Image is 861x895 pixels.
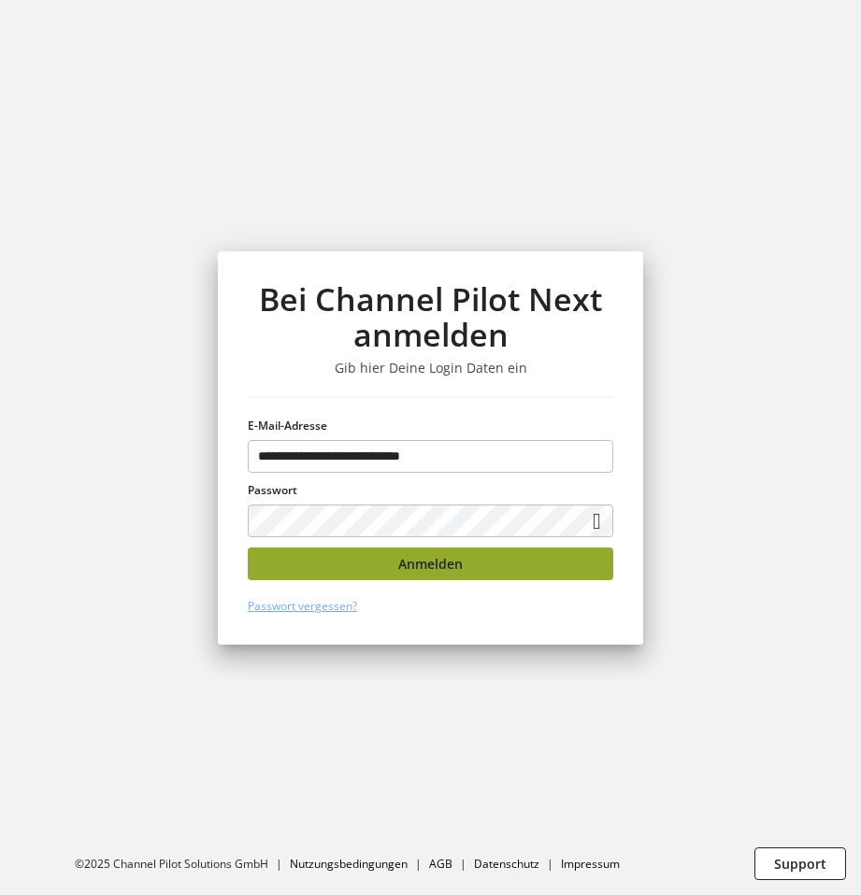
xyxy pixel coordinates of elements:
[754,847,846,880] button: Support
[474,856,539,872] a: Datenschutz
[248,598,357,614] a: Passwort vergessen?
[561,856,620,872] a: Impressum
[248,360,613,376] h3: Gib hier Deine Login Daten ein
[774,854,826,874] span: Support
[248,418,327,433] span: E-Mail-Adresse
[75,856,290,873] li: ©2025 Channel Pilot Solutions GmbH
[290,856,408,872] a: Nutzungsbedingungen
[398,554,463,574] span: Anmelden
[248,281,613,353] h1: Bei Channel Pilot Next anmelden
[582,445,605,467] keeper-lock: Open Keeper Popup
[248,482,297,498] span: Passwort
[429,856,452,872] a: AGB
[248,547,613,580] button: Anmelden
